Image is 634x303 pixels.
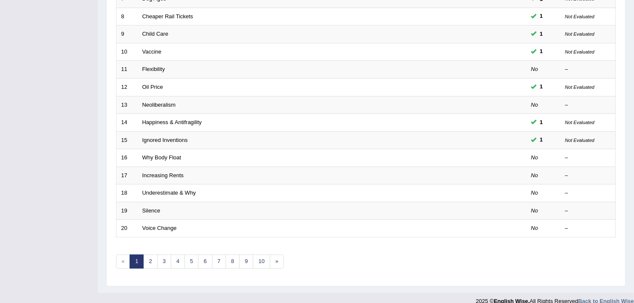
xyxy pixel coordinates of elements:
[142,102,176,108] a: Neoliberalism
[116,96,138,114] td: 13
[116,184,138,202] td: 18
[116,61,138,79] td: 11
[565,138,594,143] small: Not Evaluated
[184,255,198,269] a: 5
[142,119,202,125] a: Happiness & Antifragility
[226,255,240,269] a: 8
[531,207,538,214] em: No
[116,167,138,184] td: 17
[531,172,538,178] em: No
[142,207,161,214] a: Silence
[565,172,611,180] div: –
[531,102,538,108] em: No
[116,25,138,43] td: 9
[116,8,138,25] td: 8
[142,84,163,90] a: Oil Price
[239,255,253,269] a: 9
[537,30,546,39] span: You can still take this question
[130,255,144,269] a: 1
[537,118,546,127] span: You can still take this question
[116,78,138,96] td: 12
[565,207,611,215] div: –
[537,82,546,91] span: You can still take this question
[537,136,546,144] span: You can still take this question
[212,255,226,269] a: 7
[116,114,138,132] td: 14
[565,31,594,37] small: Not Evaluated
[565,14,594,19] small: Not Evaluated
[270,255,284,269] a: »
[565,120,594,125] small: Not Evaluated
[565,65,611,74] div: –
[565,85,594,90] small: Not Evaluated
[531,66,538,72] em: No
[142,66,165,72] a: Flexibility
[537,12,546,21] span: You can still take this question
[531,190,538,196] em: No
[142,48,161,55] a: Vaccine
[142,13,193,20] a: Cheaper Rail Tickets
[565,224,611,232] div: –
[142,137,188,143] a: Ignored Inventions
[116,43,138,61] td: 10
[171,255,185,269] a: 4
[143,255,157,269] a: 2
[116,220,138,238] td: 20
[531,154,538,161] em: No
[537,47,546,56] span: You can still take this question
[116,131,138,149] td: 15
[565,189,611,197] div: –
[142,172,184,178] a: Increasing Rents
[565,154,611,162] div: –
[142,190,196,196] a: Underestimate & Why
[116,255,130,269] span: «
[531,225,538,231] em: No
[198,255,212,269] a: 6
[142,154,181,161] a: Why Body Float
[142,31,168,37] a: Child Care
[157,255,171,269] a: 3
[116,202,138,220] td: 19
[116,149,138,167] td: 16
[142,225,177,231] a: Voice Change
[565,49,594,54] small: Not Evaluated
[565,101,611,109] div: –
[253,255,270,269] a: 10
